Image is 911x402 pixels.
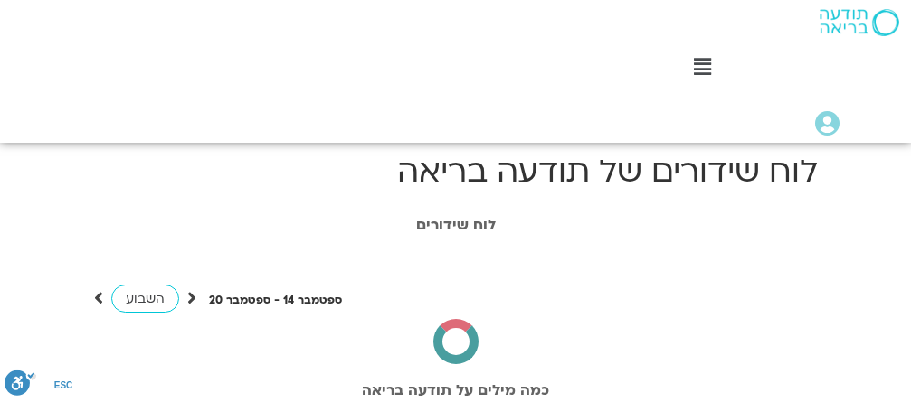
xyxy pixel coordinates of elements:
[209,291,342,310] p: ספטמבר 14 - ספטמבר 20
[9,382,902,398] h2: כמה מילים על תודעה בריאה
[126,290,165,307] span: השבוע
[9,217,902,233] h1: לוח שידורים
[820,9,899,36] img: תודעה בריאה
[94,150,818,193] h1: לוח שידורים של תודעה בריאה
[111,285,179,313] a: השבוע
